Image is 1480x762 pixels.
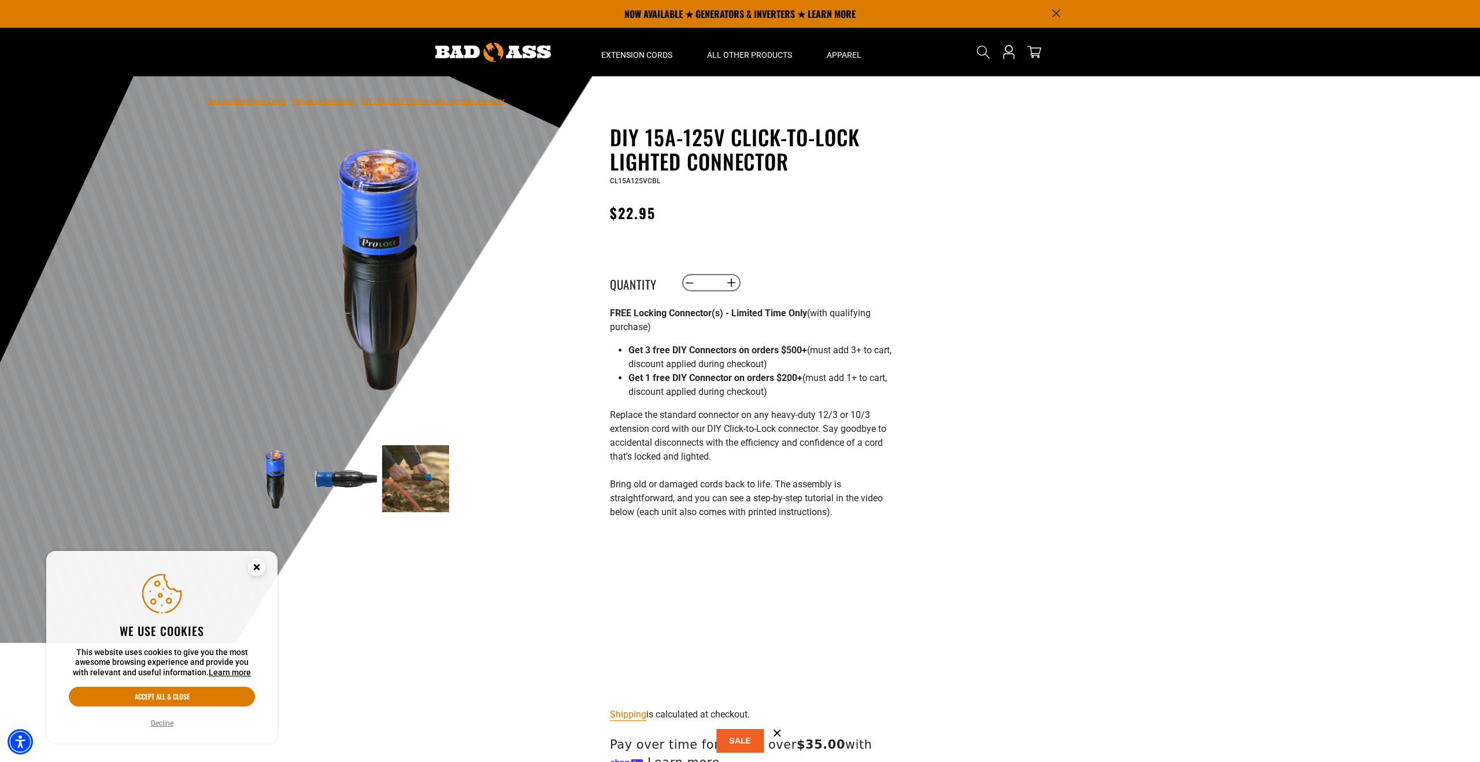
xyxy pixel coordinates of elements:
img: Bad Ass Extension Cords [435,43,551,62]
summary: All Other Products [690,28,809,76]
button: Close this option [236,551,277,587]
iframe: Bad Ass DIY Locking Cord - Instructions [610,542,893,702]
a: Shipping [610,709,646,720]
a: cart [1025,45,1044,59]
div: Accessibility Menu [8,729,33,754]
span: CL15A125VCBL [610,177,660,185]
a: Open this option [1000,28,1018,76]
a: Return to Collection [293,97,354,105]
h2: We use cookies [69,623,255,638]
div: is calculated at checkout. [610,706,893,722]
strong: Get 1 free DIY Connector on orders $200+ [628,372,802,383]
span: (with qualifying purchase) [610,308,871,332]
summary: Extension Cords [584,28,690,76]
button: Decline [147,717,177,729]
nav: breadcrumbs [208,94,505,108]
span: DIY 15A-125V Click-to-Lock Lighted Connector [361,97,505,105]
a: This website uses cookies to give you the most awesome browsing experience and provide you with r... [209,668,251,677]
strong: FREE Locking Connector(s) - Limited Time Only [610,308,807,319]
p: Replace the standard connector on any heavy-duty 12/3 or 10/3 extension cord with our DIY Click-t... [610,408,893,533]
span: Extension Cords [601,50,672,60]
span: › [288,97,291,105]
span: › [357,97,359,105]
label: Quantity [610,275,668,290]
aside: Cookie Consent [46,551,277,744]
span: (must add 3+ to cart, discount applied during checkout) [628,345,891,369]
summary: Search [974,43,993,61]
a: Bad Ass Extension Cords [208,97,286,105]
span: Apparel [827,50,861,60]
strong: Get 3 free DIY Connectors on orders $500+ [628,345,807,356]
button: Accept all & close [69,687,255,706]
span: $22.95 [610,202,656,223]
p: This website uses cookies to give you the most awesome browsing experience and provide you with r... [69,648,255,678]
summary: Apparel [809,28,879,76]
span: (must add 1+ to cart, discount applied during checkout) [628,372,887,397]
span: All Other Products [707,50,792,60]
h1: DIY 15A-125V Click-to-Lock Lighted Connector [610,125,893,173]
